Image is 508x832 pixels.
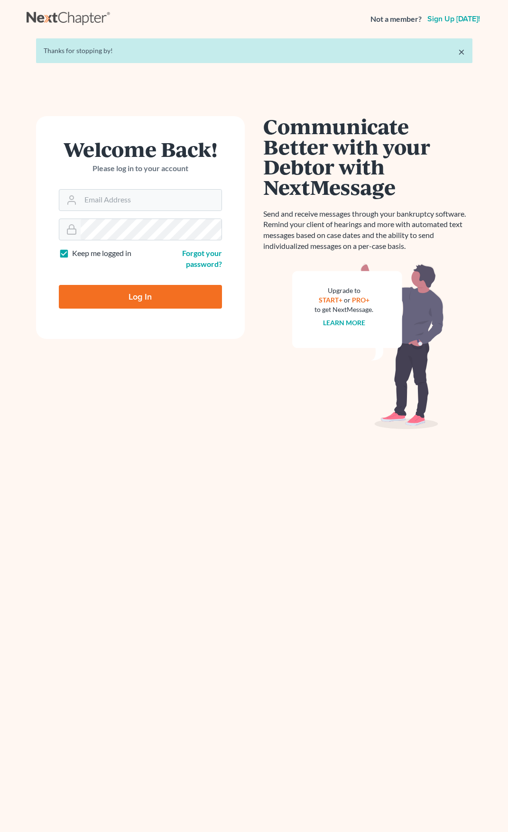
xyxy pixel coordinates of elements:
[370,14,422,25] strong: Not a member?
[44,46,465,55] div: Thanks for stopping by!
[264,209,472,252] p: Send and receive messages through your bankruptcy software. Remind your client of hearings and mo...
[292,263,444,429] img: nextmessage_bg-59042aed3d76b12b5cd301f8e5b87938c9018125f34e5fa2b7a6b67550977c72.svg
[323,319,365,327] a: Learn more
[319,296,342,304] a: START+
[59,285,222,309] input: Log In
[59,139,222,159] h1: Welcome Back!
[458,46,465,57] a: ×
[315,305,374,314] div: to get NextMessage.
[315,286,374,295] div: Upgrade to
[344,296,351,304] span: or
[352,296,369,304] a: PRO+
[182,248,222,268] a: Forgot your password?
[264,116,472,197] h1: Communicate Better with your Debtor with NextMessage
[81,190,222,210] input: Email Address
[425,15,482,23] a: Sign up [DATE]!
[59,163,222,174] p: Please log in to your account
[72,248,131,259] label: Keep me logged in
